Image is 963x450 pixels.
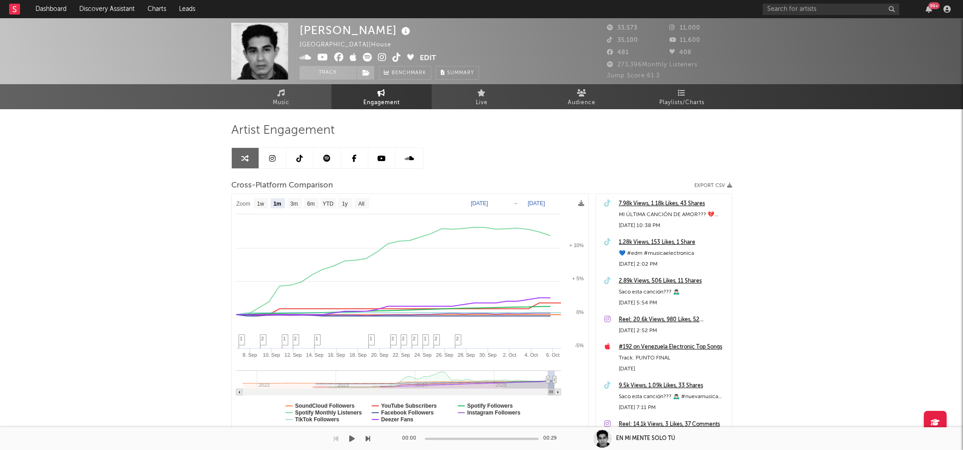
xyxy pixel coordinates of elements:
[619,220,727,231] div: [DATE] 10:38 PM
[231,180,333,191] span: Cross-Platform Comparison
[619,209,727,220] div: MI ÚLTIMA CANCIÓN DE AMOR??? 💔 #nuevamusica #mariosantander #fyp #sesionmundial
[619,259,727,270] div: [DATE] 2:02 PM
[295,410,362,416] text: Spotify Monthly Listeners
[240,336,243,341] span: 1
[306,352,323,358] text: 14. Sep
[370,336,372,341] span: 1
[619,419,727,430] a: Reel: 14.1k Views, 3 Likes, 37 Comments
[371,352,388,358] text: 20. Sep
[381,403,437,409] text: YouTube Subscribers
[513,200,518,207] text: →
[284,352,301,358] text: 12. Sep
[619,276,727,287] div: 2.89k Views, 506 Likes, 11 Shares
[392,352,410,358] text: 22. Sep
[295,403,355,409] text: SoundCloud Followers
[669,25,700,31] span: 11,000
[300,66,357,80] button: Track
[619,342,727,353] a: #192 on Venezuela Electronic Top Songs
[569,243,584,248] text: + 10%
[424,336,427,341] span: 1
[479,352,496,358] text: 30. Sep
[261,336,264,341] span: 2
[273,97,290,108] span: Music
[576,309,584,315] text: 0%
[572,276,584,281] text: + 5%
[436,66,479,80] button: Summary
[307,201,315,207] text: 6m
[392,336,394,341] span: 2
[432,84,532,109] a: Live
[467,403,513,409] text: Spotify Followers
[294,336,297,341] span: 2
[322,201,333,207] text: YTD
[619,364,727,374] div: [DATE]
[435,336,438,341] span: 2
[928,2,940,9] div: 99 +
[257,201,264,207] text: 1w
[619,353,727,364] div: Track: PUNTO FINAL
[575,343,584,348] text: -5%
[349,352,367,358] text: 18. Sep
[546,352,559,358] text: 6. Oct
[295,416,339,423] text: TikTok Followers
[568,97,596,108] span: Audience
[402,433,420,444] div: 00:00
[763,4,899,15] input: Search for artists
[669,37,700,43] span: 11,600
[669,50,692,56] span: 408
[273,201,281,207] text: 1m
[458,352,475,358] text: 28. Sep
[607,73,660,79] span: Jump Score: 61.3
[619,198,727,209] a: 7.98k Views, 1.18k Likes, 43 Shares
[543,433,561,444] div: 00:29
[379,66,431,80] a: Benchmark
[231,84,331,109] a: Music
[619,391,727,402] div: Saco esta canción??? 🙇🏻‍♂️ #nuevamusica #mariosantander
[471,200,488,207] text: [DATE]
[456,336,459,341] span: 2
[632,84,732,109] a: Playlists/Charts
[300,23,413,38] div: [PERSON_NAME]
[283,336,286,341] span: 1
[532,84,632,109] a: Audience
[607,50,629,56] span: 481
[619,380,727,391] a: 9.5k Views, 1.09k Likes, 33 Shares
[236,201,250,207] text: Zoom
[447,71,474,76] span: Summary
[436,352,453,358] text: 26. Sep
[381,416,413,423] text: Deezer Fans
[242,352,257,358] text: 8. Sep
[619,237,727,248] a: 1.28k Views, 153 Likes, 1 Share
[619,287,727,298] div: Saco esta canción??? 🙇🏻‍♂️
[524,352,537,358] text: 4. Oct
[420,53,436,64] button: Edit
[476,97,488,108] span: Live
[414,352,432,358] text: 24. Sep
[659,97,704,108] span: Playlists/Charts
[619,298,727,308] div: [DATE] 5:54 PM
[528,200,545,207] text: [DATE]
[316,336,318,341] span: 1
[503,352,516,358] text: 2. Oct
[413,336,416,341] span: 2
[607,62,698,68] span: 273,396 Monthly Listeners
[694,183,732,188] button: Export CSV
[619,248,727,259] div: 💙 #edm #musicaelectronica
[358,201,364,207] text: All
[341,201,347,207] text: 1y
[392,68,426,79] span: Benchmark
[263,352,280,358] text: 10. Sep
[619,314,727,325] a: Reel: 20.6k Views, 980 Likes, 52 Comments
[327,352,345,358] text: 16. Sep
[619,402,727,413] div: [DATE] 7:11 PM
[607,37,638,43] span: 35,100
[619,325,727,336] div: [DATE] 2:52 PM
[331,84,432,109] a: Engagement
[290,201,298,207] text: 3m
[926,5,932,13] button: 99+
